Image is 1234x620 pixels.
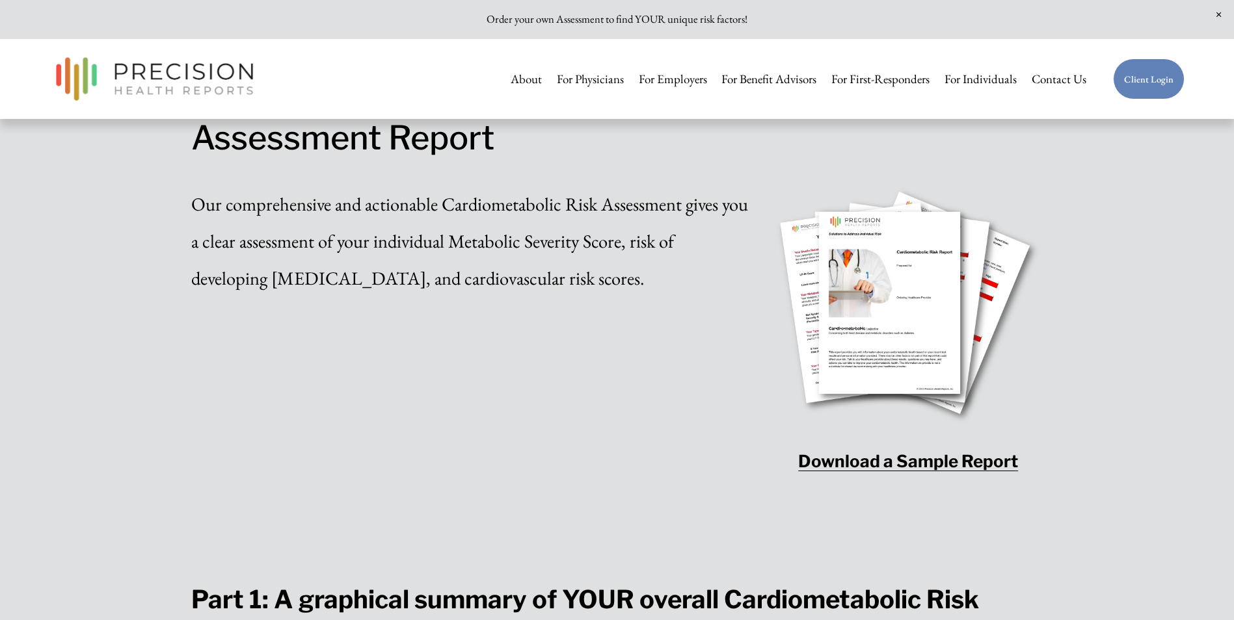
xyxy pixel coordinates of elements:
a: For Employers [639,66,707,93]
a: For Physicians [557,66,624,93]
a: For First-Responders [831,66,930,93]
p: Our comprehensive and actionable Cardiometabolic Risk Assessment gives you a clear assessment of ... [191,185,1043,296]
a: Contact Us [1032,66,1086,93]
a: Download a Sample Report [798,451,1018,471]
iframe: Chat Widget [1169,558,1234,620]
a: For Individuals [945,66,1017,93]
a: For Benefit Advisors [721,66,816,93]
a: About [511,66,542,93]
img: Precision Health Reports [49,51,260,107]
a: Client Login [1113,58,1185,99]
